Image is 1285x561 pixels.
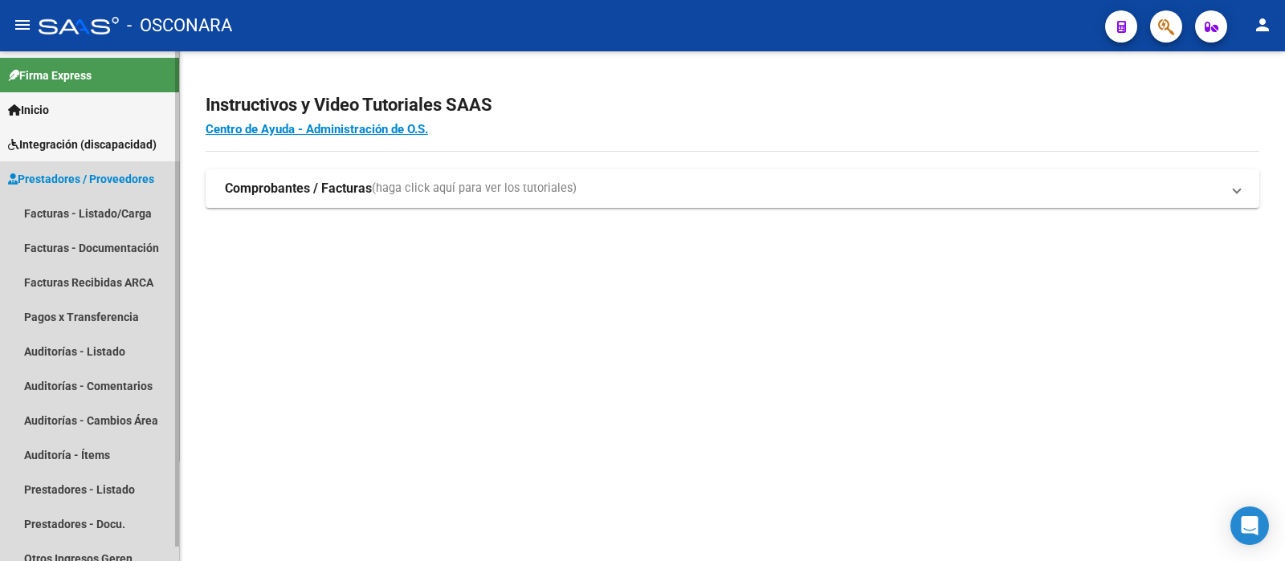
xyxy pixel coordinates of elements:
mat-icon: person [1253,15,1272,35]
span: - OSCONARA [127,8,232,43]
span: Prestadores / Proveedores [8,170,154,188]
mat-icon: menu [13,15,32,35]
span: Inicio [8,101,49,119]
span: Integración (discapacidad) [8,136,157,153]
span: Firma Express [8,67,92,84]
span: (haga click aquí para ver los tutoriales) [372,180,577,197]
mat-expansion-panel-header: Comprobantes / Facturas(haga click aquí para ver los tutoriales) [206,169,1259,208]
strong: Comprobantes / Facturas [225,180,372,197]
div: Open Intercom Messenger [1230,506,1269,545]
h2: Instructivos y Video Tutoriales SAAS [206,90,1259,120]
a: Centro de Ayuda - Administración de O.S. [206,122,428,136]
